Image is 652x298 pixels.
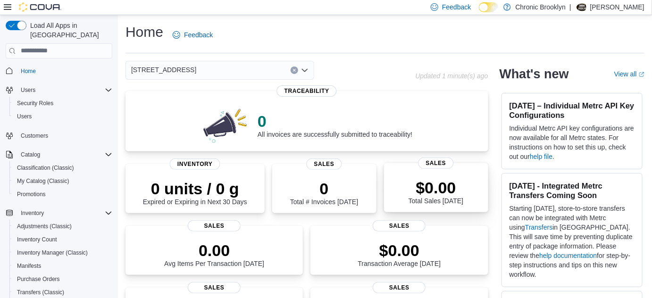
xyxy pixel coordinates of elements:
span: Security Roles [13,98,112,109]
p: Starting [DATE], store-to-store transfers can now be integrated with Metrc using in [GEOGRAPHIC_D... [510,204,635,279]
span: Purchase Orders [13,273,112,285]
a: help file [530,153,552,160]
span: Adjustments (Classic) [13,221,112,232]
button: Security Roles [9,97,116,110]
button: Purchase Orders [9,273,116,286]
button: My Catalog (Classic) [9,174,116,188]
a: View allExternal link [614,70,644,78]
span: Purchase Orders [17,275,60,283]
p: [PERSON_NAME] [590,1,644,13]
p: 0 [258,112,412,131]
a: Home [17,66,40,77]
a: Classification (Classic) [13,162,78,174]
p: 0 [290,179,358,198]
span: Load All Apps in [GEOGRAPHIC_DATA] [26,21,112,40]
span: My Catalog (Classic) [17,177,69,185]
p: | [569,1,571,13]
span: Promotions [17,190,46,198]
button: Home [2,64,116,78]
span: Feedback [184,30,213,40]
span: Inventory Count [17,236,57,243]
h1: Home [125,23,163,41]
span: Customers [17,130,112,141]
span: Promotions [13,189,112,200]
button: Inventory [2,207,116,220]
a: Promotions [13,189,50,200]
button: Inventory [17,207,48,219]
span: Inventory Manager (Classic) [17,249,88,257]
span: Inventory [17,207,112,219]
a: Security Roles [13,98,57,109]
span: Manifests [13,260,112,272]
span: Adjustments (Classic) [17,223,72,230]
span: Catalog [17,149,112,160]
button: Users [17,84,39,96]
div: Expired or Expiring in Next 30 Days [143,179,247,206]
span: Sales [188,220,241,232]
button: Inventory Manager (Classic) [9,246,116,259]
span: Inventory [170,158,220,170]
a: help documentation [539,252,597,259]
img: 0 [201,106,250,144]
span: Users [13,111,112,122]
span: Catalog [21,151,40,158]
span: Home [17,65,112,77]
a: My Catalog (Classic) [13,175,73,187]
span: [STREET_ADDRESS] [131,64,196,75]
span: Classification (Classic) [13,162,112,174]
p: Updated 1 minute(s) ago [415,72,488,80]
button: Users [2,83,116,97]
svg: External link [639,72,644,77]
h3: [DATE] – Individual Metrc API Key Configurations [510,101,635,120]
span: Manifests [17,262,41,270]
p: Individual Metrc API key configurations are now available for all Metrc states. For instructions ... [510,124,635,161]
span: Sales [307,158,342,170]
span: Inventory Count [13,234,112,245]
a: Transfers (Classic) [13,287,68,298]
span: Users [17,113,32,120]
a: Inventory Count [13,234,61,245]
span: Inventory Manager (Classic) [13,247,112,258]
p: Chronic Brooklyn [516,1,566,13]
button: Users [9,110,116,123]
span: Classification (Classic) [17,164,74,172]
h3: [DATE] - Integrated Metrc Transfers Coming Soon [510,181,635,200]
h2: What's new [500,66,569,82]
button: Catalog [17,149,44,160]
input: Dark Mode [479,2,499,12]
button: Open list of options [301,66,309,74]
div: Total # Invoices [DATE] [290,179,358,206]
button: Customers [2,129,116,142]
p: 0.00 [164,241,264,260]
button: Clear input [291,66,298,74]
a: Adjustments (Classic) [13,221,75,232]
p: $0.00 [358,241,441,260]
span: Transfers (Classic) [17,289,64,296]
span: Transfers (Classic) [13,287,112,298]
a: Transfers [525,223,553,231]
span: Home [21,67,36,75]
div: Total Sales [DATE] [409,178,463,205]
a: Inventory Manager (Classic) [13,247,92,258]
button: Manifests [9,259,116,273]
span: Sales [373,220,426,232]
a: Feedback [169,25,217,44]
span: Sales [188,282,241,293]
a: Users [13,111,35,122]
span: Security Roles [17,99,53,107]
span: Feedback [442,2,471,12]
div: BIll Morales [575,1,586,13]
a: Manifests [13,260,45,272]
a: Purchase Orders [13,273,64,285]
button: Catalog [2,148,116,161]
a: Customers [17,130,52,141]
span: Sales [373,282,426,293]
div: All invoices are successfully submitted to traceability! [258,112,412,138]
button: Promotions [9,188,116,201]
div: Transaction Average [DATE] [358,241,441,267]
span: Inventory [21,209,44,217]
span: Sales [418,157,454,169]
div: Avg Items Per Transaction [DATE] [164,241,264,267]
p: 0 units / 0 g [143,179,247,198]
